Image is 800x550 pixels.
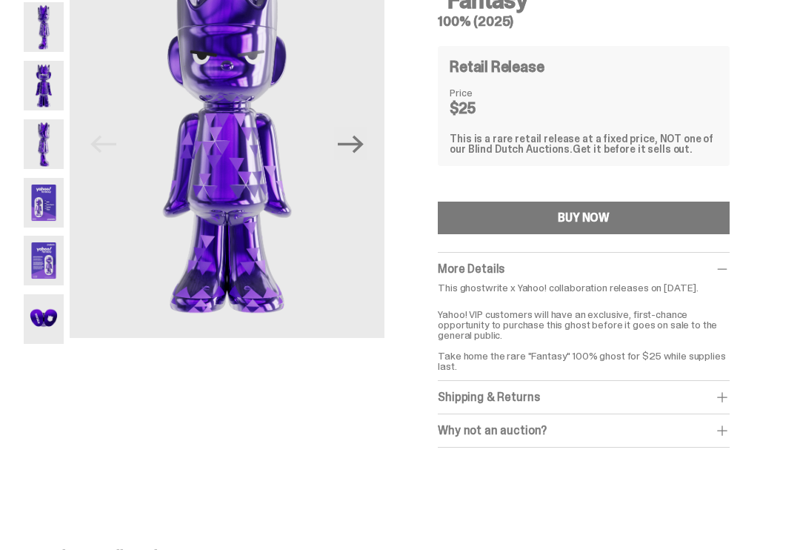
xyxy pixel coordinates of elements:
div: Why not an auction? [438,424,730,439]
img: Yahoo-HG---3.png [24,62,64,111]
div: BUY NOW [558,213,610,225]
img: Yahoo-HG---2.png [24,3,64,53]
h4: Retail Release [450,60,544,75]
button: Next [334,128,367,161]
p: Yahoo! VIP customers will have an exclusive, first-chance opportunity to purchase this ghost befo... [438,299,730,372]
img: Yahoo-HG---4.png [24,120,64,170]
div: Shipping & Returns [438,391,730,405]
span: More Details [438,262,504,277]
div: This is a rare retail release at a fixed price, NOT one of our Blind Dutch Auctions. [450,134,718,155]
p: This ghostwrite x Yahoo! collaboration releases on [DATE]. [438,283,730,294]
img: Yahoo-HG---7.png [24,295,64,345]
img: Yahoo-HG---6.png [24,236,64,286]
dt: Price [450,88,524,99]
dd: $25 [450,102,524,116]
h5: 100% (2025) [438,16,730,29]
img: Yahoo-HG---5.png [24,179,64,228]
button: BUY NOW [438,202,730,235]
span: Get it before it sells out. [573,143,693,156]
